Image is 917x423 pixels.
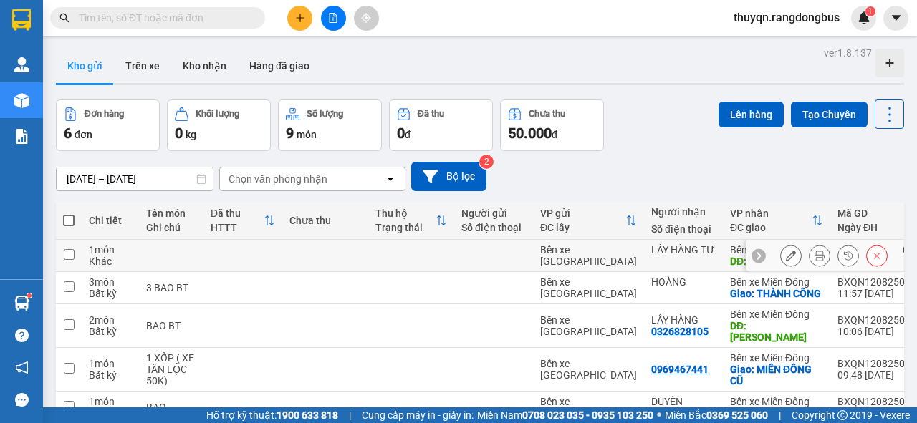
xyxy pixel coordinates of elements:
[286,125,294,142] span: 9
[868,6,873,16] span: 1
[824,45,872,61] div: ver 1.8.137
[14,296,29,311] img: warehouse-icon
[479,155,494,169] sup: 2
[287,6,312,31] button: plus
[146,208,196,219] div: Tên món
[114,49,171,83] button: Trên xe
[397,125,405,142] span: 0
[15,393,29,407] span: message
[203,202,282,240] th: Toggle SortBy
[15,329,29,342] span: question-circle
[89,244,132,256] div: 1 món
[89,314,132,326] div: 2 món
[552,129,557,140] span: đ
[89,326,132,337] div: Bất kỳ
[651,364,709,375] div: 0969467441
[730,256,823,267] div: DĐ: TRÀ CÂU
[730,407,823,419] div: Giao: THÀNH CÔNG
[307,109,343,119] div: Số lượng
[500,99,604,151] button: Chưa thu50.000đ
[89,358,132,369] div: 1 món
[730,244,823,256] div: Bến xe Miền Đông
[12,9,31,31] img: logo-vxr
[651,396,716,407] div: DUYÊN
[865,6,875,16] sup: 1
[15,361,29,374] span: notification
[723,202,830,240] th: Toggle SortBy
[730,352,823,364] div: Bến xe Miền Đông
[206,407,338,423] span: Hỗ trợ kỹ thuật:
[837,410,848,420] span: copyright
[651,326,709,337] div: 0326828105
[186,129,196,140] span: kg
[651,314,716,326] div: LẤY HÀNG
[56,49,114,83] button: Kho gửi
[791,102,868,127] button: Tạo Chuyến
[730,364,823,386] div: Giao: MIỀN ĐÔNG CŨ
[146,282,196,293] div: 3 BAO BT
[295,13,305,23] span: plus
[167,99,271,151] button: Khối lượng0kg
[328,13,338,23] span: file-add
[651,206,716,218] div: Người nhận
[837,222,911,233] div: Ngày ĐH
[461,208,526,219] div: Người gửi
[146,222,196,233] div: Ghi chú
[211,222,264,233] div: HTTT
[27,293,32,298] sup: 1
[278,99,382,151] button: Số lượng9món
[730,222,812,233] div: ĐC giao
[540,314,637,337] div: Bến xe [GEOGRAPHIC_DATA]
[385,173,396,185] svg: open
[89,256,132,267] div: Khác
[14,57,29,72] img: warehouse-icon
[540,222,625,233] div: ĐC lấy
[540,276,637,299] div: Bến xe [GEOGRAPHIC_DATA]
[171,49,238,83] button: Kho nhận
[540,244,637,267] div: Bến xe [GEOGRAPHIC_DATA]
[508,125,552,142] span: 50.000
[730,288,823,299] div: Giao: THÀNH CÔNG
[368,202,454,240] th: Toggle SortBy
[651,276,716,288] div: HOÀNG
[375,222,436,233] div: Trạng thái
[89,276,132,288] div: 3 món
[875,49,904,77] div: Tạo kho hàng mới
[56,99,160,151] button: Đơn hàng6đơn
[411,162,486,191] button: Bộ lọc
[722,9,851,26] span: thuyqn.rangdongbus
[719,102,784,127] button: Lên hàng
[79,10,248,26] input: Tìm tên, số ĐT hoặc mã đơn
[706,409,768,421] strong: 0369 525 060
[522,409,653,421] strong: 0708 023 035 - 0935 103 250
[540,396,637,419] div: Bến xe [GEOGRAPHIC_DATA]
[89,288,132,299] div: Bất kỳ
[85,109,124,119] div: Đơn hàng
[175,125,183,142] span: 0
[89,407,132,419] div: Bất kỳ
[779,407,781,423] span: |
[361,13,371,23] span: aim
[883,6,908,31] button: caret-down
[89,215,132,226] div: Chi tiết
[730,308,823,320] div: Bến xe Miền Đông
[349,407,351,423] span: |
[730,276,823,288] div: Bến xe Miền Đông
[14,93,29,108] img: warehouse-icon
[146,352,196,386] div: 1 XỐP ( XE TẤN LỘC 50K)
[362,407,474,423] span: Cung cấp máy in - giấy in:
[730,396,823,407] div: Bến xe Miền Đông
[651,244,716,256] div: LẤY HÀNG TƯ
[229,172,327,186] div: Chọn văn phòng nhận
[146,320,196,331] div: BAO BT
[211,208,264,219] div: Đã thu
[837,208,911,219] div: Mã GD
[64,125,72,142] span: 6
[375,208,436,219] div: Thu hộ
[389,99,493,151] button: Đã thu0đ
[540,358,637,381] div: Bến xe [GEOGRAPHIC_DATA]
[238,49,321,83] button: Hàng đã giao
[146,402,196,413] div: BAO
[354,6,379,31] button: aim
[14,129,29,144] img: solution-icon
